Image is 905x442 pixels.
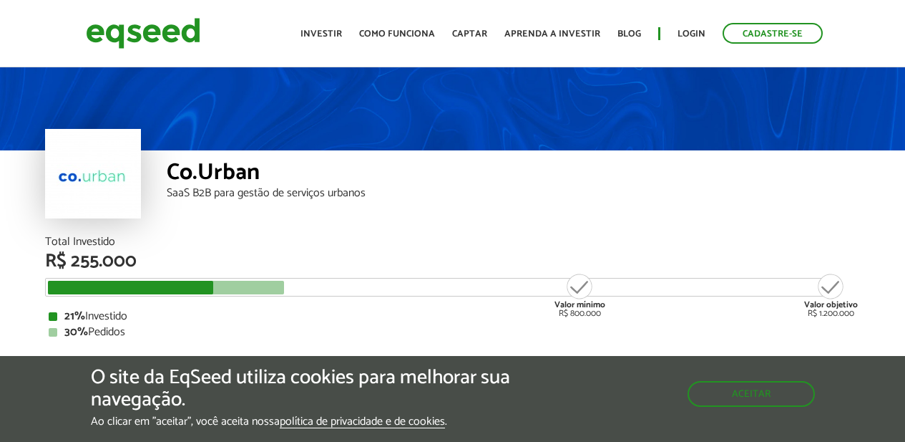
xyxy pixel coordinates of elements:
[280,416,445,428] a: política de privacidade e de cookies
[167,188,861,199] div: SaaS B2B para gestão de serviços urbanos
[45,252,861,271] div: R$ 255.000
[45,236,861,248] div: Total Investido
[91,415,525,428] p: Ao clicar em "aceitar", você aceita nossa .
[723,23,823,44] a: Cadastre-se
[359,29,435,39] a: Como funciona
[167,161,861,188] div: Co.Urban
[554,298,605,312] strong: Valor mínimo
[553,272,607,318] div: R$ 800.000
[64,307,85,326] strong: 21%
[49,327,857,338] div: Pedidos
[300,29,342,39] a: Investir
[504,29,600,39] a: Aprenda a investir
[804,272,858,318] div: R$ 1.200.000
[49,311,857,322] div: Investido
[617,29,641,39] a: Blog
[688,381,815,407] button: Aceitar
[804,298,858,312] strong: Valor objetivo
[86,14,200,52] img: EqSeed
[677,29,705,39] a: Login
[91,367,525,411] h5: O site da EqSeed utiliza cookies para melhorar sua navegação.
[64,322,88,342] strong: 30%
[452,29,487,39] a: Captar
